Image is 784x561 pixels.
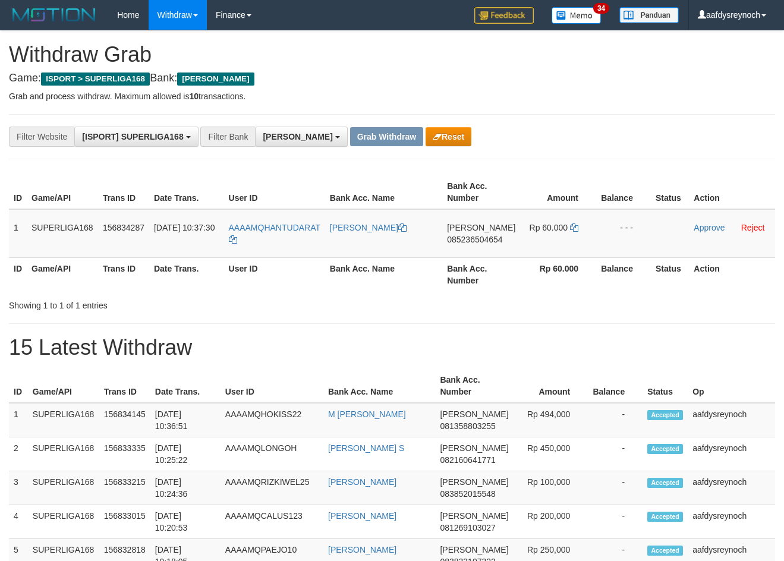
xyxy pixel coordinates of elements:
[9,336,775,360] h1: 15 Latest Withdraw
[688,471,775,505] td: aafdysreynoch
[9,471,28,505] td: 3
[688,437,775,471] td: aafdysreynoch
[325,175,442,209] th: Bank Acc. Name
[328,409,406,419] a: M [PERSON_NAME]
[442,257,520,291] th: Bank Acc. Number
[647,478,683,488] span: Accepted
[323,369,435,403] th: Bank Acc. Name
[694,223,725,232] a: Approve
[9,6,99,24] img: MOTION_logo.png
[520,257,596,291] th: Rp 60.000
[688,505,775,539] td: aafdysreynoch
[98,257,149,291] th: Trans ID
[596,175,651,209] th: Balance
[440,421,495,431] span: Copy 081358803255 to clipboard
[426,127,471,146] button: Reset
[224,175,325,209] th: User ID
[588,369,643,403] th: Balance
[651,175,689,209] th: Status
[530,223,568,232] span: Rp 60.000
[647,444,683,454] span: Accepted
[514,403,588,437] td: Rp 494,000
[440,545,508,554] span: [PERSON_NAME]
[149,175,224,209] th: Date Trans.
[229,223,320,244] a: AAAAMQHANTUDARAT
[596,209,651,258] td: - - -
[689,257,775,291] th: Action
[28,369,99,403] th: Game/API
[221,505,323,539] td: AAAAMQCALUS123
[150,369,221,403] th: Date Trans.
[514,369,588,403] th: Amount
[9,505,28,539] td: 4
[150,403,221,437] td: [DATE] 10:36:51
[643,369,688,403] th: Status
[28,505,99,539] td: SUPERLIGA168
[588,505,643,539] td: -
[552,7,602,24] img: Button%20Memo.svg
[9,369,28,403] th: ID
[28,403,99,437] td: SUPERLIGA168
[570,223,578,232] a: Copy 60000 to clipboard
[440,511,508,521] span: [PERSON_NAME]
[224,257,325,291] th: User ID
[98,175,149,209] th: Trans ID
[325,257,442,291] th: Bank Acc. Name
[440,489,495,499] span: Copy 083852015548 to clipboard
[229,223,320,232] span: AAAAMQHANTUDARAT
[514,505,588,539] td: Rp 200,000
[9,127,74,147] div: Filter Website
[150,505,221,539] td: [DATE] 10:20:53
[514,471,588,505] td: Rp 100,000
[647,410,683,420] span: Accepted
[99,369,150,403] th: Trans ID
[99,471,150,505] td: 156833215
[27,209,98,258] td: SUPERLIGA168
[221,369,323,403] th: User ID
[154,223,215,232] span: [DATE] 10:37:30
[200,127,255,147] div: Filter Bank
[9,257,27,291] th: ID
[9,209,27,258] td: 1
[328,545,396,554] a: [PERSON_NAME]
[593,3,609,14] span: 34
[27,175,98,209] th: Game/API
[149,257,224,291] th: Date Trans.
[28,471,99,505] td: SUPERLIGA168
[221,437,323,471] td: AAAAMQLONGOH
[99,403,150,437] td: 156834145
[514,437,588,471] td: Rp 450,000
[99,505,150,539] td: 156833015
[99,437,150,471] td: 156833335
[82,132,183,141] span: [ISPORT] SUPERLIGA168
[27,257,98,291] th: Game/API
[588,471,643,505] td: -
[588,437,643,471] td: -
[440,455,495,465] span: Copy 082160641771 to clipboard
[177,73,254,86] span: [PERSON_NAME]
[328,477,396,487] a: [PERSON_NAME]
[474,7,534,24] img: Feedback.jpg
[41,73,150,86] span: ISPORT > SUPERLIGA168
[189,92,199,101] strong: 10
[688,369,775,403] th: Op
[440,443,508,453] span: [PERSON_NAME]
[150,437,221,471] td: [DATE] 10:25:22
[647,512,683,522] span: Accepted
[689,175,775,209] th: Action
[330,223,407,232] a: [PERSON_NAME]
[596,257,651,291] th: Balance
[328,511,396,521] a: [PERSON_NAME]
[447,235,502,244] span: Copy 085236504654 to clipboard
[9,403,28,437] td: 1
[9,175,27,209] th: ID
[9,43,775,67] h1: Withdraw Grab
[741,223,765,232] a: Reject
[9,73,775,84] h4: Game: Bank:
[9,295,318,311] div: Showing 1 to 1 of 1 entries
[9,90,775,102] p: Grab and process withdraw. Maximum allowed is transactions.
[28,437,99,471] td: SUPERLIGA168
[350,127,423,146] button: Grab Withdraw
[520,175,596,209] th: Amount
[442,175,520,209] th: Bank Acc. Number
